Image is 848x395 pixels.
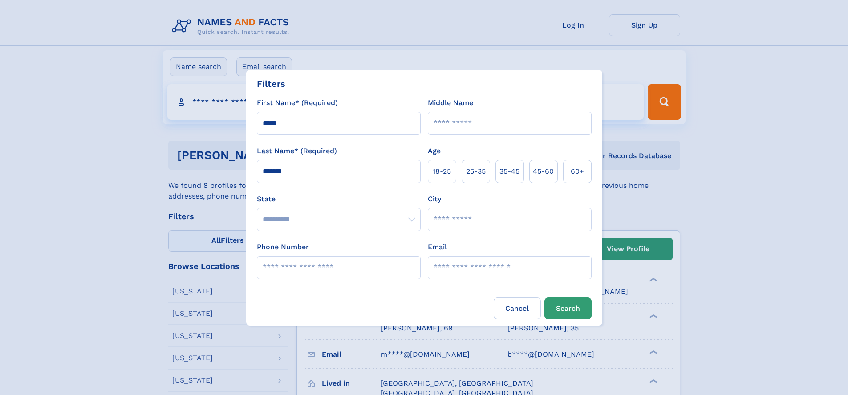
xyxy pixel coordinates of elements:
[257,146,337,156] label: Last Name* (Required)
[257,77,285,90] div: Filters
[544,297,592,319] button: Search
[494,297,541,319] label: Cancel
[257,194,421,204] label: State
[571,166,584,177] span: 60+
[499,166,519,177] span: 35‑45
[533,166,554,177] span: 45‑60
[428,194,441,204] label: City
[257,242,309,252] label: Phone Number
[257,98,338,108] label: First Name* (Required)
[466,166,486,177] span: 25‑35
[428,242,447,252] label: Email
[428,98,473,108] label: Middle Name
[433,166,451,177] span: 18‑25
[428,146,441,156] label: Age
